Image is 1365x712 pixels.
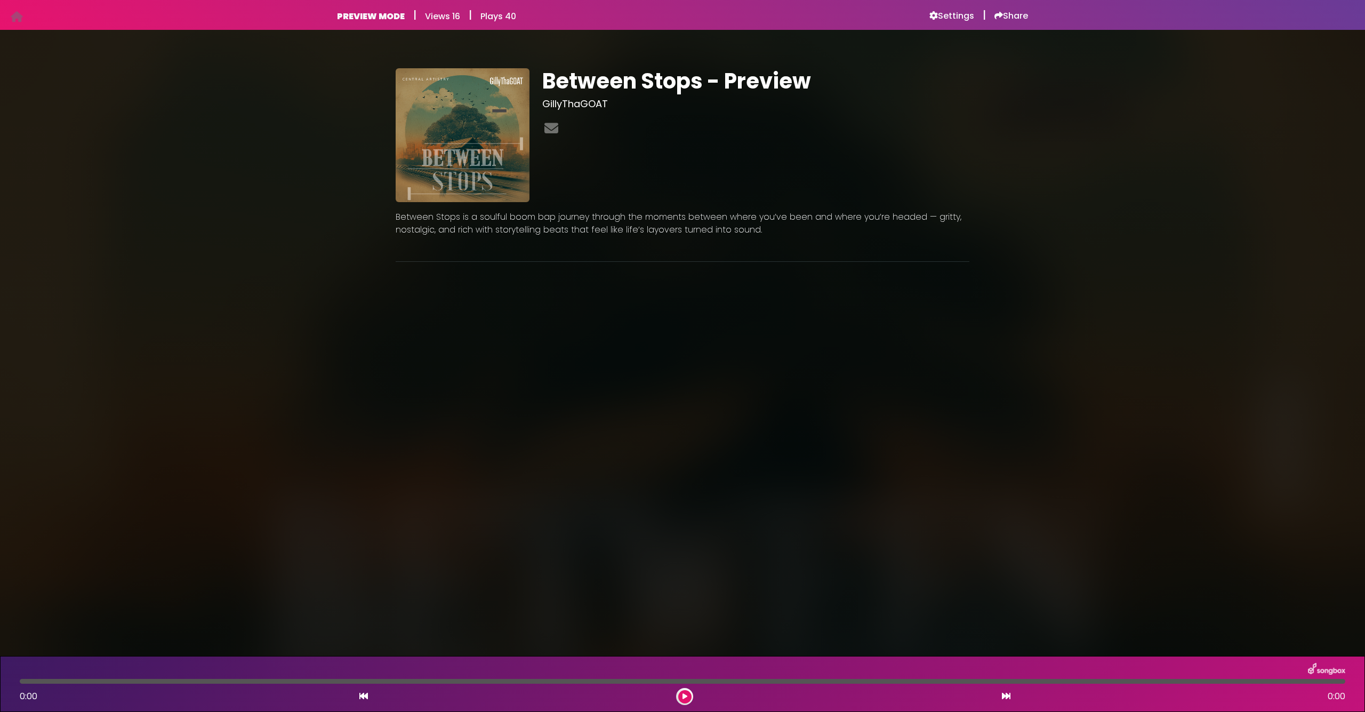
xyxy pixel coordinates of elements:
h5: | [413,9,416,21]
a: Settings [929,11,974,21]
h5: | [983,9,986,21]
p: Between Stops is a soulful boom bap journey through the moments between where you’ve been and whe... [396,211,969,236]
h5: | [469,9,472,21]
img: eP4LD0lDRhqVUKGklplA [396,68,529,202]
h1: Between Stops - Preview [542,68,969,94]
a: Share [994,11,1028,21]
h6: PREVIEW MODE [337,11,405,21]
h6: Plays 40 [480,11,516,21]
h3: GillyThaGOAT [542,98,969,110]
h6: Views 16 [425,11,460,21]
